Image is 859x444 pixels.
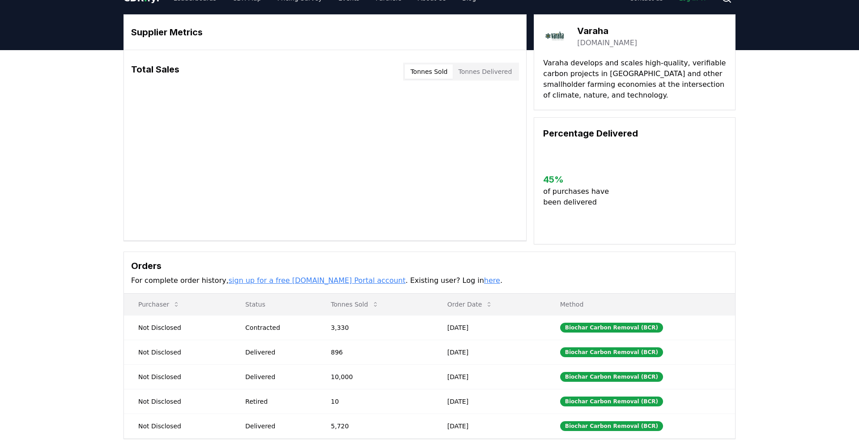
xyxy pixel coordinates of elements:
td: [DATE] [433,389,546,414]
td: [DATE] [433,414,546,438]
p: For complete order history, . Existing user? Log in . [131,275,728,286]
td: Not Disclosed [124,315,231,340]
td: 3,330 [317,315,433,340]
td: 5,720 [317,414,433,438]
td: 10,000 [317,364,433,389]
img: Varaha-logo [543,24,568,49]
td: 896 [317,340,433,364]
td: 10 [317,389,433,414]
td: [DATE] [433,364,546,389]
p: of purchases have been delivered [543,186,616,208]
h3: Orders [131,259,728,273]
button: Order Date [440,295,500,313]
div: Delivered [245,348,309,357]
a: [DOMAIN_NAME] [577,38,637,48]
td: Not Disclosed [124,389,231,414]
div: Biochar Carbon Removal (BCR) [560,397,663,406]
h3: 45 % [543,173,616,186]
button: Tonnes Delivered [453,64,517,79]
h3: Percentage Delivered [543,127,726,140]
div: Retired [245,397,309,406]
h3: Supplier Metrics [131,26,519,39]
a: here [484,276,500,285]
button: Tonnes Sold [324,295,386,313]
p: Method [553,300,728,309]
div: Delivered [245,372,309,381]
p: Varaha develops and scales high-quality, verifiable carbon projects in [GEOGRAPHIC_DATA] and othe... [543,58,726,101]
td: Not Disclosed [124,364,231,389]
div: Delivered [245,422,309,431]
td: Not Disclosed [124,340,231,364]
h3: Varaha [577,24,637,38]
td: Not Disclosed [124,414,231,438]
div: Contracted [245,323,309,332]
a: sign up for a free [DOMAIN_NAME] Portal account [229,276,406,285]
p: Status [238,300,309,309]
div: Biochar Carbon Removal (BCR) [560,323,663,333]
h3: Total Sales [131,63,179,81]
td: [DATE] [433,340,546,364]
td: [DATE] [433,315,546,340]
button: Purchaser [131,295,187,313]
button: Tonnes Sold [405,64,453,79]
div: Biochar Carbon Removal (BCR) [560,347,663,357]
div: Biochar Carbon Removal (BCR) [560,372,663,382]
div: Biochar Carbon Removal (BCR) [560,421,663,431]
